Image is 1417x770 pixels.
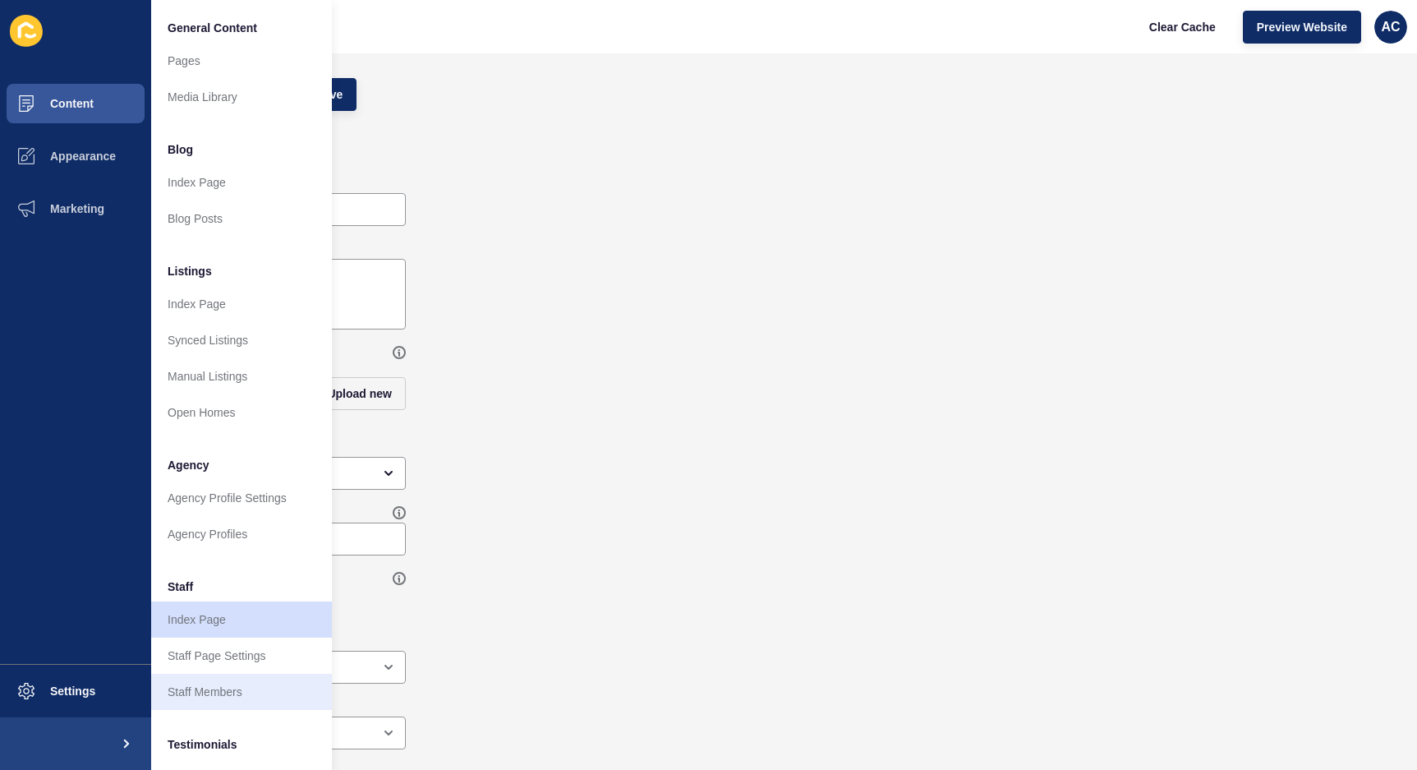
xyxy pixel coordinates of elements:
[168,579,193,595] span: Staff
[168,20,257,36] span: General Content
[313,377,406,410] button: Upload new
[151,79,332,115] a: Media Library
[151,358,332,394] a: Manual Listings
[151,516,332,552] a: Agency Profiles
[1149,19,1216,35] span: Clear Cache
[327,385,392,402] span: Upload new
[151,164,332,201] a: Index Page
[168,457,209,473] span: Agency
[1135,11,1230,44] button: Clear Cache
[151,602,332,638] a: Index Page
[151,674,332,710] a: Staff Members
[151,201,332,237] a: Blog Posts
[1381,19,1400,35] span: AC
[168,736,237,753] span: Testimonials
[151,322,332,358] a: Synced Listings
[151,43,332,79] a: Pages
[151,286,332,322] a: Index Page
[168,263,212,279] span: Listings
[151,638,332,674] a: Staff Page Settings
[151,480,332,516] a: Agency Profile Settings
[168,141,193,158] span: Blog
[151,394,332,431] a: Open Homes
[1243,11,1361,44] button: Preview Website
[1257,19,1347,35] span: Preview Website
